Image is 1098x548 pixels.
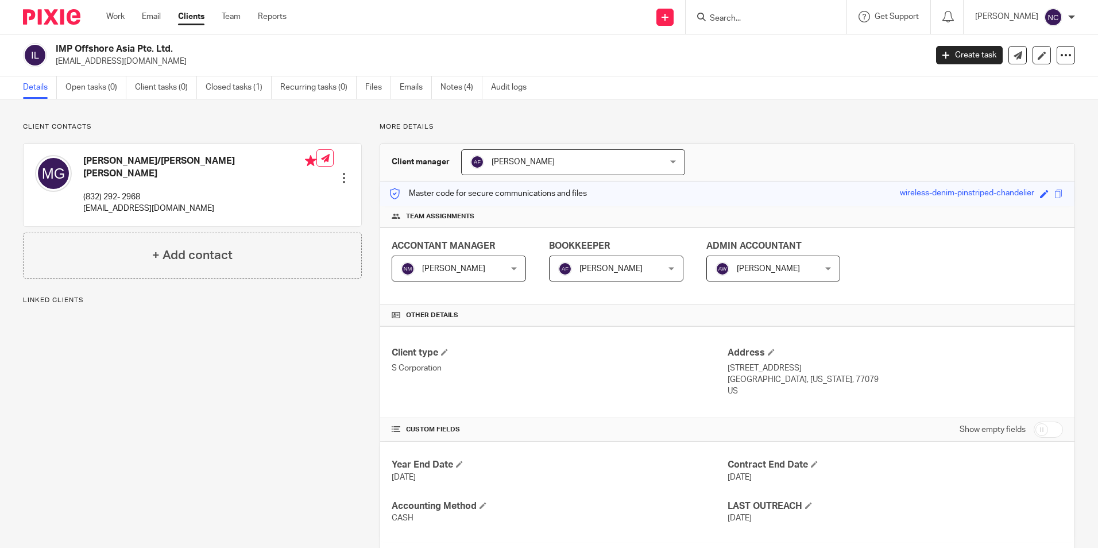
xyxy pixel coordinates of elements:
h4: Address [728,347,1063,359]
h4: + Add contact [152,246,233,264]
p: [STREET_ADDRESS] [728,362,1063,374]
img: svg%3E [470,155,484,169]
p: US [728,385,1063,397]
span: Other details [406,311,458,320]
a: Recurring tasks (0) [280,76,357,99]
input: Search [709,14,812,24]
span: BOOKKEEPER [549,241,610,250]
p: Client contacts [23,122,362,132]
p: Linked clients [23,296,362,305]
h4: LAST OUTREACH [728,500,1063,512]
a: Closed tasks (1) [206,76,272,99]
a: Emails [400,76,432,99]
p: (832) 292- 2968 [83,191,316,203]
label: Show empty fields [960,424,1026,435]
p: [GEOGRAPHIC_DATA], [US_STATE], 77079 [728,374,1063,385]
img: svg%3E [401,262,415,276]
a: Open tasks (0) [65,76,126,99]
span: [PERSON_NAME] [737,265,800,273]
a: Team [222,11,241,22]
span: [DATE] [728,514,752,522]
a: Client tasks (0) [135,76,197,99]
p: [PERSON_NAME] [975,11,1038,22]
p: [EMAIL_ADDRESS][DOMAIN_NAME] [56,56,919,67]
p: More details [380,122,1075,132]
h4: CUSTOM FIELDS [392,425,727,434]
a: Email [142,11,161,22]
span: [PERSON_NAME] [492,158,555,166]
img: svg%3E [716,262,729,276]
h2: IMP Offshore Asia Pte. Ltd. [56,43,746,55]
h4: Client type [392,347,727,359]
h4: Accounting Method [392,500,727,512]
a: Audit logs [491,76,535,99]
span: [PERSON_NAME] [579,265,643,273]
img: svg%3E [558,262,572,276]
a: Details [23,76,57,99]
h4: Contract End Date [728,459,1063,471]
img: svg%3E [1044,8,1062,26]
span: [DATE] [728,473,752,481]
h3: Client manager [392,156,450,168]
i: Primary [305,155,316,167]
a: Create task [936,46,1003,64]
a: Clients [178,11,204,22]
a: Files [365,76,391,99]
img: svg%3E [23,43,47,67]
a: Reports [258,11,287,22]
div: wireless-denim-pinstriped-chandelier [900,187,1034,200]
img: svg%3E [35,155,72,192]
a: Notes (4) [440,76,482,99]
span: [DATE] [392,473,416,481]
span: [PERSON_NAME] [422,265,485,273]
span: ACCONTANT MANAGER [392,241,495,250]
span: Get Support [875,13,919,21]
p: S Corporation [392,362,727,374]
p: Master code for secure communications and files [389,188,587,199]
h4: Year End Date [392,459,727,471]
a: Work [106,11,125,22]
img: Pixie [23,9,80,25]
p: [EMAIL_ADDRESS][DOMAIN_NAME] [83,203,316,214]
h4: [PERSON_NAME]/[PERSON_NAME] [PERSON_NAME] [83,155,316,180]
span: CASH [392,514,413,522]
span: Team assignments [406,212,474,221]
span: ADMIN ACCOUNTANT [706,241,802,250]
